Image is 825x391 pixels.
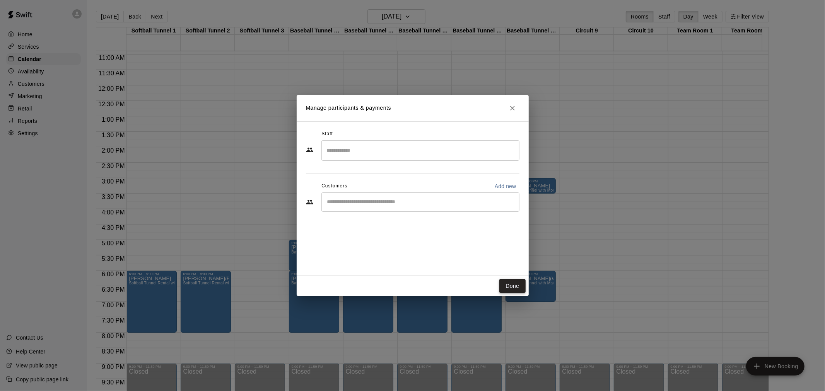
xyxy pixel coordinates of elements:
[499,279,525,293] button: Done
[321,192,519,212] div: Start typing to search customers...
[306,146,314,154] svg: Staff
[306,104,391,112] p: Manage participants & payments
[506,101,519,115] button: Close
[495,182,516,190] p: Add new
[306,198,314,206] svg: Customers
[321,128,333,140] span: Staff
[321,180,347,192] span: Customers
[492,180,519,192] button: Add new
[321,140,519,161] div: Search staff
